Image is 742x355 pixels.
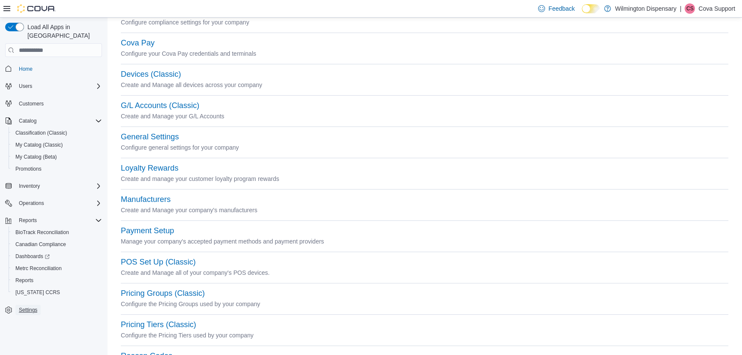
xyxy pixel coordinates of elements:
[121,164,178,173] button: Loyalty Rewards
[15,116,102,126] span: Catalog
[19,183,40,190] span: Inventory
[2,304,105,316] button: Settings
[9,226,105,238] button: BioTrack Reconciliation
[15,141,63,148] span: My Catalog (Classic)
[15,81,36,91] button: Users
[548,4,574,13] span: Feedback
[582,4,600,13] input: Dark Mode
[15,241,66,248] span: Canadian Compliance
[15,253,50,260] span: Dashboards
[15,305,41,315] a: Settings
[15,153,57,160] span: My Catalog (Beta)
[698,3,735,14] p: Cova Support
[12,251,53,262] a: Dashboards
[680,3,682,14] p: |
[15,63,102,74] span: Home
[15,181,102,191] span: Inventory
[686,3,694,14] span: CS
[15,304,102,315] span: Settings
[12,287,102,298] span: Washington CCRS
[121,226,174,235] button: Payment Setup
[121,39,155,48] button: Cova Pay
[2,62,105,75] button: Home
[15,129,67,136] span: Classification (Classic)
[15,116,40,126] button: Catalog
[15,198,48,208] button: Operations
[121,101,199,110] button: G/L Accounts (Classic)
[2,97,105,110] button: Customers
[2,197,105,209] button: Operations
[12,140,66,150] a: My Catalog (Classic)
[15,229,69,236] span: BioTrack Reconciliation
[15,289,60,296] span: [US_STATE] CCRS
[12,239,102,250] span: Canadian Compliance
[12,164,102,174] span: Promotions
[121,330,728,340] p: Configure the Pricing Tiers used by your company
[15,99,47,109] a: Customers
[9,163,105,175] button: Promotions
[12,164,45,174] a: Promotions
[15,81,102,91] span: Users
[121,132,179,141] button: General Settings
[19,200,44,207] span: Operations
[9,274,105,286] button: Reports
[15,165,42,172] span: Promotions
[15,98,102,109] span: Customers
[12,263,102,274] span: Metrc Reconciliation
[9,238,105,250] button: Canadian Compliance
[121,289,205,298] button: Pricing Groups (Classic)
[9,262,105,274] button: Metrc Reconciliation
[121,258,196,267] button: POS Set Up (Classic)
[121,195,171,204] button: Manufacturers
[9,286,105,298] button: [US_STATE] CCRS
[12,128,102,138] span: Classification (Classic)
[15,277,33,284] span: Reports
[15,181,43,191] button: Inventory
[12,239,69,250] a: Canadian Compliance
[19,100,44,107] span: Customers
[19,83,32,90] span: Users
[12,287,63,298] a: [US_STATE] CCRS
[9,139,105,151] button: My Catalog (Classic)
[2,115,105,127] button: Catalog
[2,80,105,92] button: Users
[121,299,728,309] p: Configure the Pricing Groups used by your company
[15,198,102,208] span: Operations
[15,215,102,226] span: Reports
[121,174,728,184] p: Create and manage your customer loyalty program rewards
[2,214,105,226] button: Reports
[15,215,40,226] button: Reports
[121,80,728,90] p: Create and Manage all devices across your company
[12,152,60,162] a: My Catalog (Beta)
[9,250,105,262] a: Dashboards
[15,265,62,272] span: Metrc Reconciliation
[121,236,728,247] p: Manage your company's accepted payment methods and payment providers
[2,180,105,192] button: Inventory
[12,152,102,162] span: My Catalog (Beta)
[121,320,196,329] button: Pricing Tiers (Classic)
[12,263,65,274] a: Metrc Reconciliation
[15,64,36,74] a: Home
[9,127,105,139] button: Classification (Classic)
[12,251,102,262] span: Dashboards
[19,217,37,224] span: Reports
[121,268,728,278] p: Create and Manage all of your company's POS devices.
[685,3,695,14] div: Cova Support
[12,140,102,150] span: My Catalog (Classic)
[615,3,676,14] p: Wilmington Dispensary
[12,275,102,286] span: Reports
[19,66,33,72] span: Home
[121,205,728,215] p: Create and Manage your company's manufacturers
[12,227,102,238] span: BioTrack Reconciliation
[12,227,72,238] a: BioTrack Reconciliation
[9,151,105,163] button: My Catalog (Beta)
[121,142,728,153] p: Configure general settings for your company
[12,275,37,286] a: Reports
[121,70,181,79] button: Devices (Classic)
[121,111,728,121] p: Create and Manage your G/L Accounts
[24,23,102,40] span: Load All Apps in [GEOGRAPHIC_DATA]
[17,4,56,13] img: Cova
[5,59,102,338] nav: Complex example
[19,307,37,313] span: Settings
